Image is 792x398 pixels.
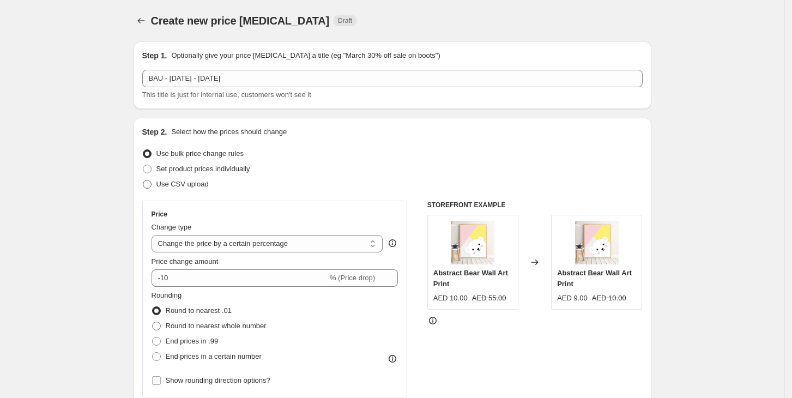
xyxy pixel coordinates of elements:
span: AED 55.00 [472,294,506,302]
span: Abstract Bear Wall Art Print [557,269,632,288]
span: Create new price [MEDICAL_DATA] [151,15,330,27]
input: -15 [152,269,328,287]
span: Set product prices individually [156,165,250,173]
p: Optionally give your price [MEDICAL_DATA] a title (eg "March 30% off sale on boots") [171,50,440,61]
span: Draft [338,16,352,25]
span: End prices in .99 [166,337,219,345]
span: Show rounding direction options? [166,376,270,384]
div: help [387,238,398,249]
button: Price change jobs [134,13,149,28]
span: AED 10.00 [433,294,468,302]
span: End prices in a certain number [166,352,262,360]
span: Abstract Bear Wall Art Print [433,269,508,288]
h3: Price [152,210,167,219]
img: AB101_1_80x.jpg [575,221,619,264]
span: AED 10.00 [592,294,626,302]
span: Change type [152,223,192,231]
span: Use bulk price change rules [156,149,244,158]
span: AED 9.00 [557,294,588,302]
p: Select how the prices should change [171,126,287,137]
h2: Step 1. [142,50,167,61]
span: Price change amount [152,257,219,266]
h2: Step 2. [142,126,167,137]
span: Round to nearest .01 [166,306,232,315]
span: Round to nearest whole number [166,322,267,330]
img: AB101_1_80x.jpg [451,221,494,264]
span: Use CSV upload [156,180,209,188]
input: 30% off holiday sale [142,70,643,87]
span: Rounding [152,291,182,299]
span: % (Price drop) [330,274,375,282]
h6: STOREFRONT EXAMPLE [427,201,643,209]
span: This title is just for internal use, customers won't see it [142,91,311,99]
